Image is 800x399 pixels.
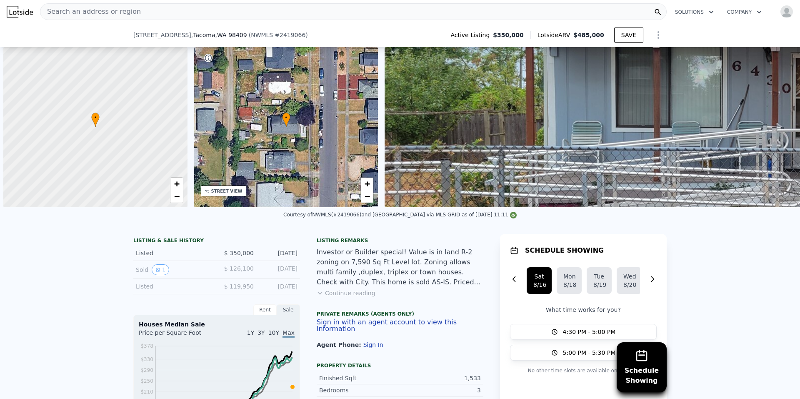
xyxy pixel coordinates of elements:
div: • [91,113,100,127]
button: Sat8/16 [527,267,552,294]
div: Property details [317,362,483,369]
span: # 2419066 [275,32,305,38]
div: Private Remarks (Agents Only) [317,311,483,319]
span: 1Y [247,329,254,336]
img: avatar [780,5,793,18]
div: • [282,113,290,127]
button: Company [720,5,768,20]
a: Zoom out [361,190,373,203]
div: Houses Median Sale [139,320,295,329]
a: Zoom in [361,178,373,190]
div: 1,533 [400,374,481,382]
span: $485,000 [573,32,604,38]
tspan: $210 [140,389,153,395]
button: Continue reading [317,289,375,297]
span: • [91,114,100,121]
span: − [365,191,370,201]
button: ScheduleShowing [617,342,667,392]
div: Bedrooms [319,386,400,394]
div: LISTING & SALE HISTORY [133,237,300,246]
span: Lotside ARV [537,31,573,39]
tspan: $250 [140,378,153,384]
div: ( ) [249,31,308,39]
img: NWMLS Logo [510,212,517,218]
span: 4:30 PM - 5:00 PM [563,328,616,336]
button: View historical data [152,264,169,275]
div: 8/16 [533,281,545,289]
div: [DATE] [260,282,297,291]
div: Mon [563,272,575,281]
div: 8/20 [623,281,635,289]
span: , WA 98409 [215,32,247,38]
button: Sign In [363,341,383,348]
span: $ 126,100 [224,265,254,272]
p: No other time slots are available on this day [510,366,657,376]
tspan: $330 [140,356,153,362]
tspan: $290 [140,367,153,373]
h1: SCHEDULE SHOWING [525,246,604,256]
span: + [365,178,370,189]
span: , Tacoma [191,31,247,39]
div: Tue [593,272,605,281]
span: Agent Phone: [317,341,363,348]
span: [STREET_ADDRESS] [133,31,191,39]
button: 5:00 PM - 5:30 PM [510,345,657,361]
a: Zoom out [170,190,183,203]
span: • [282,114,290,121]
span: $350,000 [493,31,524,39]
span: Max [282,329,295,338]
div: Sale [277,304,300,315]
div: Sat [533,272,545,281]
tspan: $378 [140,343,153,349]
div: Price per Square Foot [139,329,217,342]
a: Zoom in [170,178,183,190]
div: Courtesy of NWMLS (#2419066) and [GEOGRAPHIC_DATA] via MLS GRID as of [DATE] 11:11 [283,212,517,218]
div: Sold [136,264,210,275]
button: Sign in with an agent account to view this information [317,319,483,332]
span: NWMLS [251,32,273,38]
span: $ 350,000 [224,250,254,256]
span: 3Y [257,329,265,336]
button: Wed8/20 [617,267,642,294]
span: Search an address or region [40,7,141,17]
span: 5:00 PM - 5:30 PM [563,349,616,357]
span: $ 119,950 [224,283,254,290]
div: Listed [136,249,210,257]
span: Active Listing [450,31,493,39]
div: Wed [623,272,635,281]
button: SAVE [614,28,643,43]
div: Investor or Builder special! Value is in land R-2 zoning on 7,590 Sq Ft Level lot. Zoning allows ... [317,247,483,287]
span: + [174,178,179,189]
button: 4:30 PM - 5:00 PM [510,324,657,340]
div: Listing remarks [317,237,483,244]
span: − [174,191,179,201]
div: Listed [136,282,210,291]
div: [DATE] [260,264,297,275]
button: Tue8/19 [587,267,612,294]
div: [DATE] [260,249,297,257]
div: 3 [400,386,481,394]
div: Rent [253,304,277,315]
div: Finished Sqft [319,374,400,382]
button: Show Options [650,27,667,43]
div: 8/19 [593,281,605,289]
button: Mon8/18 [557,267,582,294]
button: Solutions [668,5,720,20]
img: Lotside [7,6,33,18]
p: What time works for you? [510,306,657,314]
div: STREET VIEW [211,188,242,194]
span: 10Y [268,329,279,336]
div: 8/18 [563,281,575,289]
